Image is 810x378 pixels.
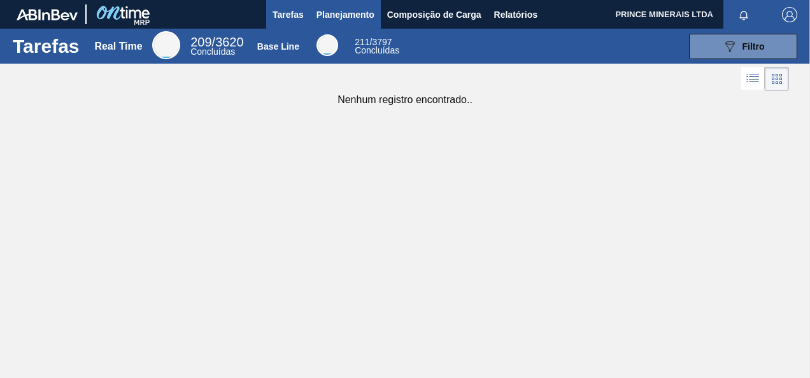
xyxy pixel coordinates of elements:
button: Notificações [723,6,764,24]
span: Composição de Carga [387,7,481,22]
h1: Tarefas [13,39,80,53]
div: Base Line [355,38,399,55]
div: Real Time [94,41,142,52]
img: Logout [782,7,797,22]
div: Visão em Lista [741,67,765,91]
div: Real Time [190,37,243,56]
div: Real Time [152,31,180,59]
span: / 3620 [190,35,243,49]
div: Base Line [257,41,299,52]
div: Base Line [316,34,338,56]
span: 211 [355,37,369,47]
span: Relatórios [494,7,537,22]
div: Visão em Cards [765,67,789,91]
span: Filtro [742,41,765,52]
span: Tarefas [273,7,304,22]
span: Concluídas [355,45,399,55]
img: TNhmsLtSVTkK8tSr43FrP2fwEKptu5GPRR3wAAAABJRU5ErkJggg== [17,9,78,20]
span: / 3797 [355,37,392,47]
button: Filtro [689,34,797,59]
span: Planejamento [316,7,374,22]
span: 209 [190,35,211,49]
span: Concluídas [190,46,235,57]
